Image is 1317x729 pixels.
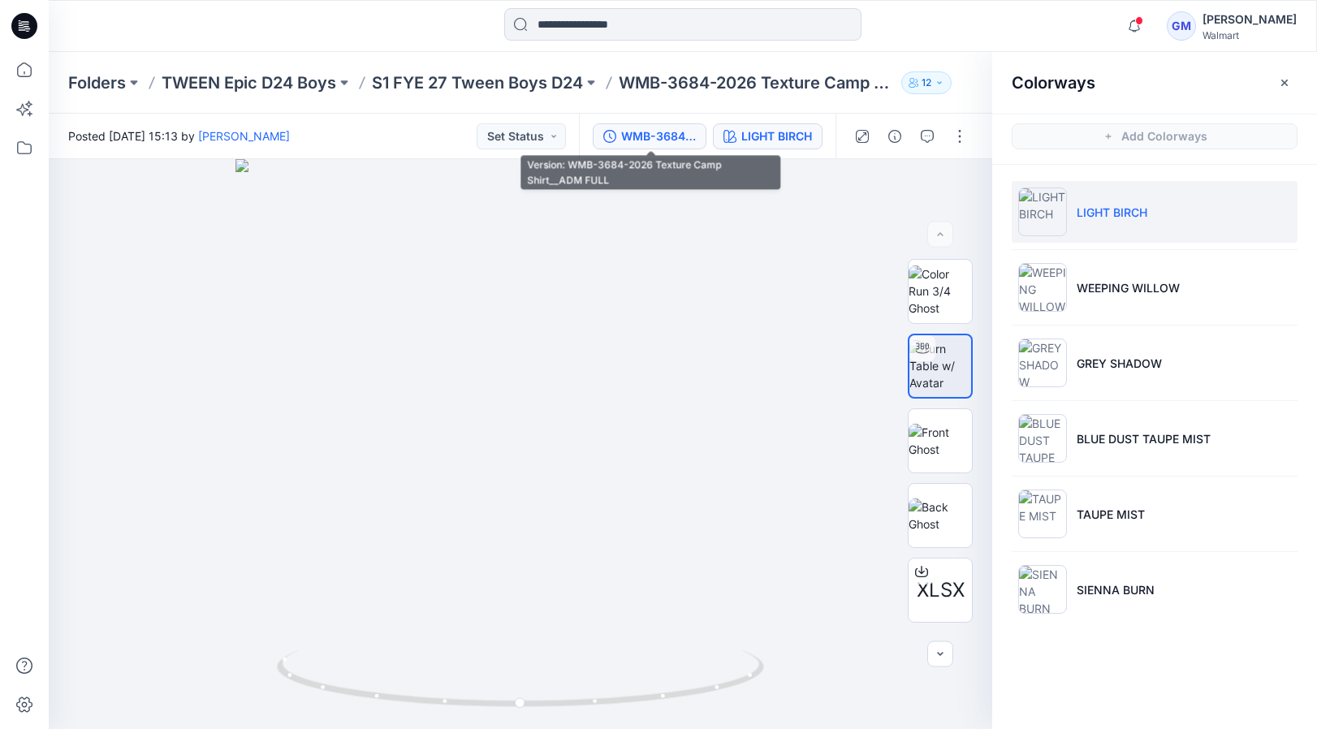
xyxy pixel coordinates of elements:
a: Folders [68,71,126,94]
p: BLUE DUST TAUPE MIST [1077,430,1211,447]
button: 12 [901,71,952,94]
img: Turn Table w/ Avatar [909,340,971,391]
a: S1 FYE 27 Tween Boys D24 [372,71,583,94]
img: BLUE DUST TAUPE MIST [1018,414,1067,463]
div: Walmart [1203,29,1297,41]
img: LIGHT BIRCH [1018,188,1067,236]
div: WMB-3684-2026 Texture Camp Shirt__ADM FULL [621,127,696,145]
div: LIGHT BIRCH [741,127,812,145]
img: GREY SHADOW [1018,339,1067,387]
p: WEEPING WILLOW [1077,279,1180,296]
img: Back Ghost [909,498,972,533]
img: SIENNA BURN [1018,565,1067,614]
p: TAUPE MIST [1077,506,1145,523]
p: WMB-3684-2026 Texture Camp Shirt [619,71,895,94]
img: Front Ghost [909,424,972,458]
span: Posted [DATE] 15:13 by [68,127,290,145]
button: LIGHT BIRCH [713,123,823,149]
div: GM [1167,11,1196,41]
a: [PERSON_NAME] [198,129,290,143]
img: TAUPE MIST [1018,490,1067,538]
p: LIGHT BIRCH [1077,204,1147,221]
p: GREY SHADOW [1077,355,1162,372]
p: SIENNA BURN [1077,581,1155,598]
button: WMB-3684-2026 Texture Camp Shirt__ADM FULL [593,123,706,149]
img: Color Run 3/4 Ghost [909,265,972,317]
img: WEEPING WILLOW [1018,263,1067,312]
a: TWEEN Epic D24 Boys [162,71,336,94]
h2: Colorways [1012,73,1095,93]
p: 12 [922,74,931,92]
div: [PERSON_NAME] [1203,10,1297,29]
span: XLSX [917,576,965,605]
button: Details [882,123,908,149]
